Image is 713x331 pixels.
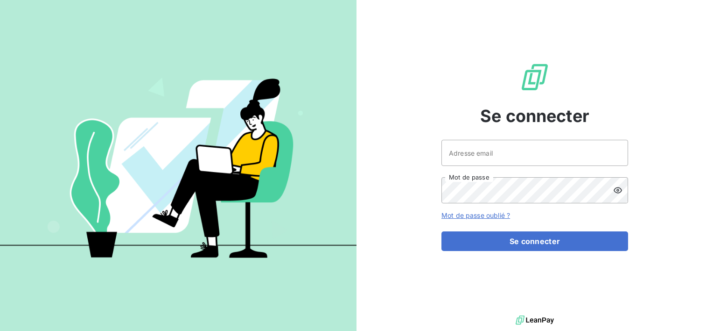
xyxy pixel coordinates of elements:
[441,211,510,219] a: Mot de passe oublié ?
[480,103,589,129] span: Se connecter
[441,140,628,166] input: placeholder
[441,231,628,251] button: Se connecter
[516,313,554,327] img: logo
[520,62,550,92] img: Logo LeanPay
